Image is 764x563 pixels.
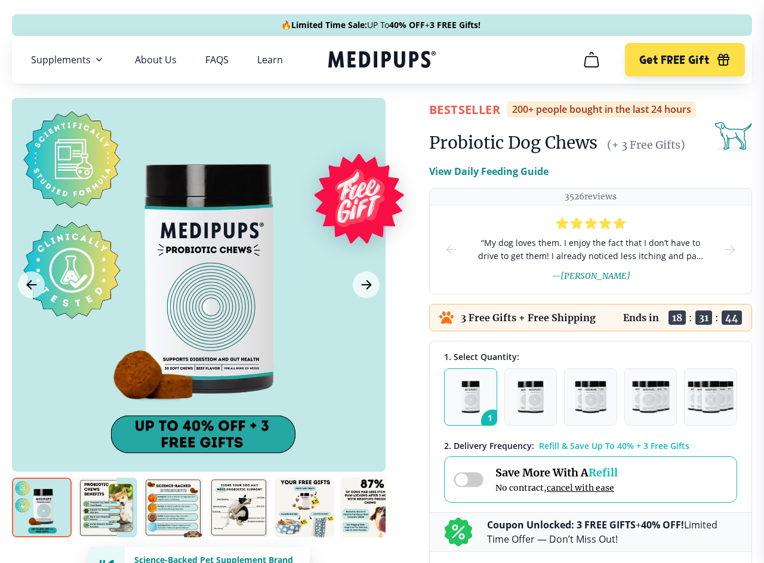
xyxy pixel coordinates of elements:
[429,132,597,153] h1: Probiotic Dog Chews
[281,19,480,31] span: 🔥 UP To +
[31,54,91,66] span: Supplements
[328,48,436,73] a: Medipups
[478,236,704,263] span: “ My dog loves them. I enjoy the fact that I don’t have to drive to get them! I already noticed l...
[495,466,618,479] span: Save More With A
[539,440,689,451] span: Refill & Save Up To 40% + 3 Free Gifts
[495,482,618,493] span: No contract,
[135,54,177,66] a: About Us
[547,482,614,493] span: cancel with ease
[722,310,742,325] span: 44
[12,478,72,537] img: Probiotic Dog Chews | Natural Dog Supplements
[625,43,745,76] button: Get FREE Gift
[507,101,696,118] div: 200+ people bought in the last 24 hours
[209,478,269,537] img: Probiotic Dog Chews | Natural Dog Supplements
[607,138,685,152] span: (+ 3 Free Gifts)
[444,368,497,426] button: 1
[577,45,606,74] button: cart
[723,205,737,294] button: next-slide
[444,205,458,294] button: prev-slide
[517,381,544,413] img: Pack of 2 - Natural Dog Supplements
[481,410,504,432] span: 1
[275,478,334,537] img: Probiotic Dog Chews | Natural Dog Supplements
[429,164,549,179] p: View Daily Feeding Guide
[623,312,659,324] p: Ends in
[589,466,618,479] span: Refill
[257,54,283,66] a: Learn
[715,312,719,324] span: :
[487,518,636,531] b: Coupon Unlocked: 3 FREE GIFTS
[668,310,686,325] span: 18
[639,53,709,67] span: Get FREE Gift
[565,191,617,202] p: 3526 reviews
[552,270,630,281] span: — [PERSON_NAME]
[641,518,684,531] b: 40% OFF!
[689,312,692,324] span: :
[429,101,500,118] span: BestSeller
[487,518,737,546] p: + Limited Time Offer — Don’t Miss Out!
[143,478,203,537] img: Probiotic Dog Chews | Natural Dog Supplements
[695,310,712,325] span: 31
[444,351,737,362] div: 1. Select Quantity:
[78,478,137,537] img: Probiotic Dog Chews | Natural Dog Supplements
[340,478,400,537] img: Probiotic Dog Chews | Natural Dog Supplements
[18,272,45,299] button: Previous Image
[353,272,380,299] button: Next Image
[31,53,106,67] button: Supplements
[632,381,670,413] img: Pack of 4 - Natural Dog Supplements
[444,440,534,451] span: 2 . Delivery Frequency:
[205,54,229,66] a: FAQS
[575,381,607,413] img: Pack of 3 - Natural Dog Supplements
[461,312,596,324] p: 3 Free Gifts + Free Shipping
[688,381,734,413] img: Pack of 5 - Natural Dog Supplements
[461,381,480,413] img: Pack of 1 - Natural Dog Supplements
